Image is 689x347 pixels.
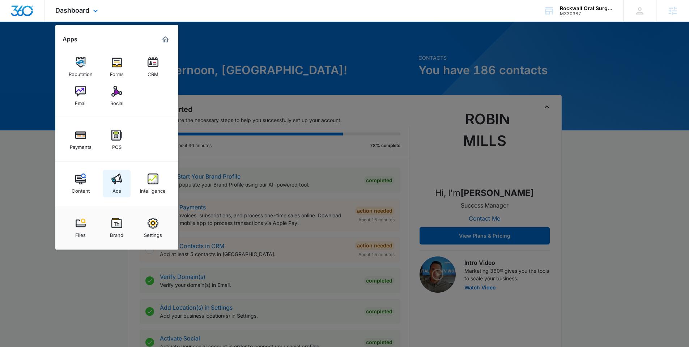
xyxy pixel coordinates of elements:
[70,141,92,150] div: Payments
[139,214,167,242] a: Settings
[80,43,122,47] div: Keywords by Traffic
[67,53,94,81] a: Reputation
[19,19,80,25] div: Domain: [DOMAIN_NAME]
[110,68,124,77] div: Forms
[110,97,123,106] div: Social
[112,141,122,150] div: POS
[112,184,121,194] div: Ads
[75,229,86,238] div: Files
[144,229,162,238] div: Settings
[103,53,131,81] a: Forms
[560,5,613,11] div: account name
[55,7,89,14] span: Dashboard
[20,42,25,48] img: tab_domain_overview_orange.svg
[560,11,613,16] div: account id
[63,36,77,43] h2: Apps
[103,126,131,154] a: POS
[67,82,94,110] a: Email
[139,53,167,81] a: CRM
[27,43,65,47] div: Domain Overview
[72,184,90,194] div: Content
[140,184,166,194] div: Intelligence
[103,82,131,110] a: Social
[72,42,78,48] img: tab_keywords_by_traffic_grey.svg
[12,19,17,25] img: website_grey.svg
[12,12,17,17] img: logo_orange.svg
[75,97,86,106] div: Email
[69,68,93,77] div: Reputation
[67,126,94,154] a: Payments
[67,214,94,242] a: Files
[103,214,131,242] a: Brand
[139,170,167,197] a: Intelligence
[160,34,171,45] a: Marketing 360® Dashboard
[20,12,35,17] div: v 4.0.25
[148,68,158,77] div: CRM
[67,170,94,197] a: Content
[110,229,123,238] div: Brand
[103,170,131,197] a: Ads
